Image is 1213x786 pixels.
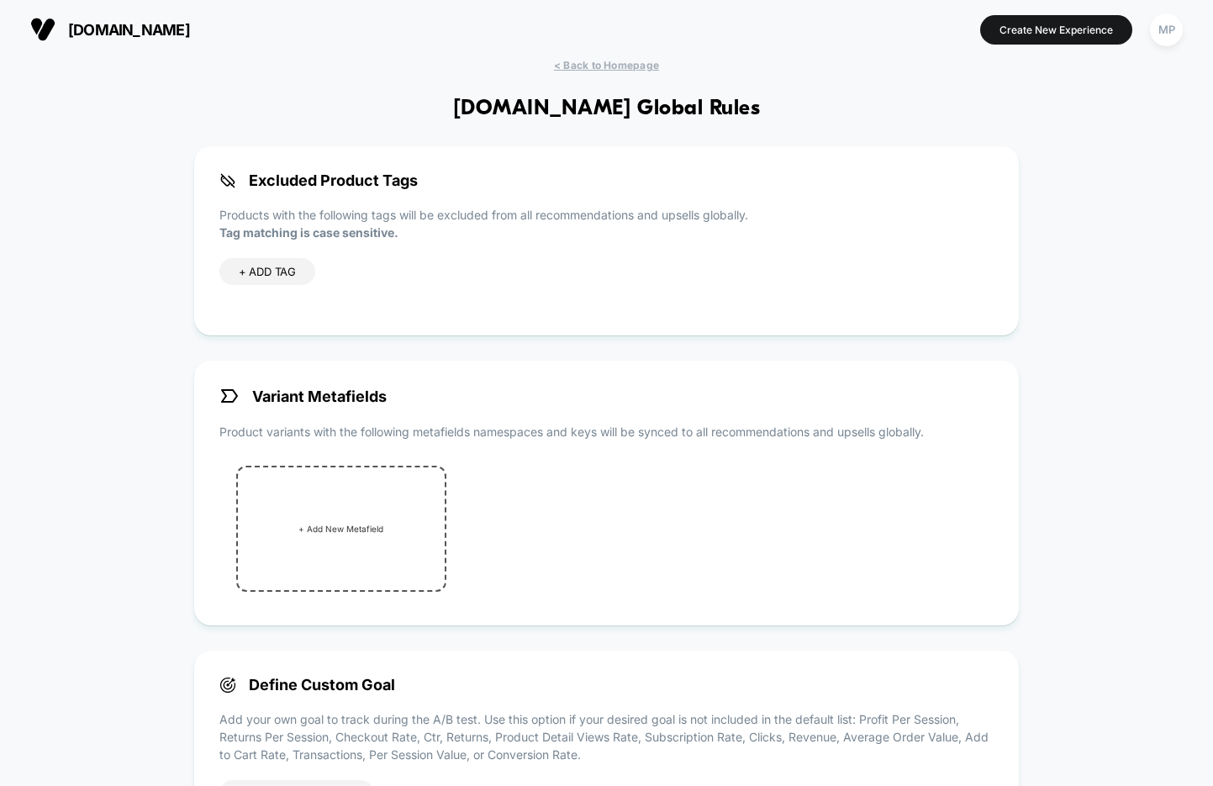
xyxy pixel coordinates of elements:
button: [DOMAIN_NAME] [25,16,195,43]
h1: [DOMAIN_NAME] Global Rules [453,97,760,121]
div: + Add New Metafield [236,466,446,592]
img: Visually logo [30,17,55,42]
p: Products with the following tags will be excluded from all recommendations and upsells globally. [219,206,994,241]
span: Define Custom Goal [219,676,994,694]
p: Product variants with the following metafields namespaces and keys will be synced to all recommen... [219,423,994,440]
p: Add your own goal to track during the A/B test. Use this option if your desired goal is not inclu... [219,710,994,763]
span: Variant Metafields [219,386,387,406]
strong: Tag matching is case sensitive. [219,225,398,240]
span: [DOMAIN_NAME] [68,21,190,39]
span: Excluded Product Tags [219,171,994,189]
button: Create New Experience [980,15,1132,45]
div: MP [1150,13,1183,46]
span: < Back to Homepage [554,59,659,71]
span: + ADD TAG [239,265,296,278]
button: MP [1145,13,1188,47]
